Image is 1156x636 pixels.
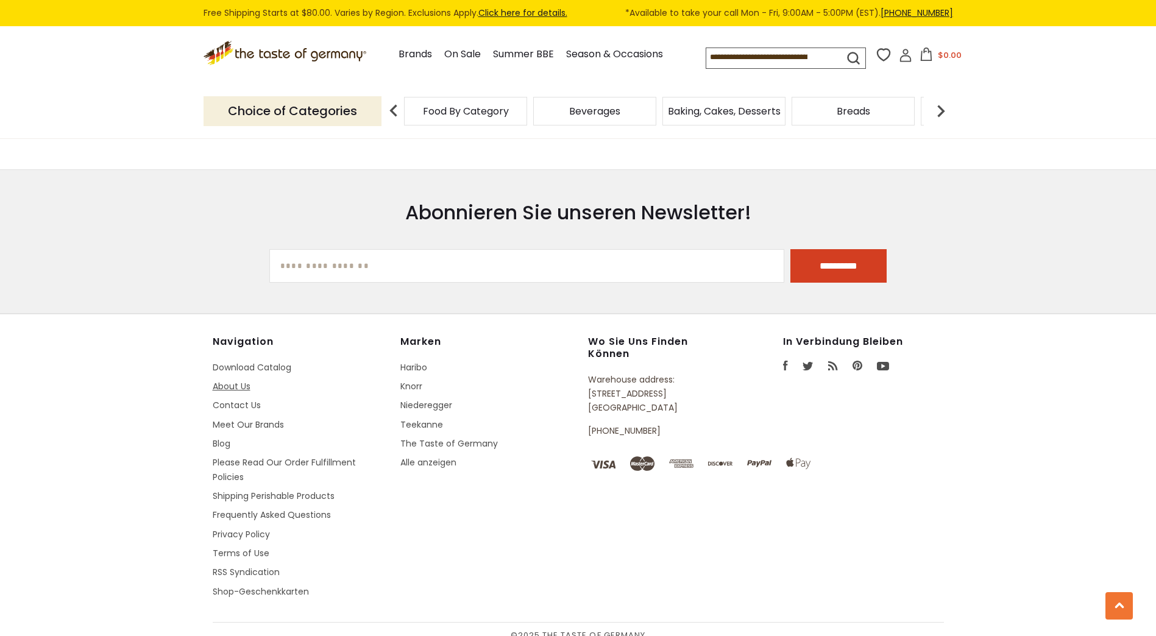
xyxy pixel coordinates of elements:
[204,96,381,126] p: Choice of Categories
[213,361,291,373] a: Download Catalog
[213,380,250,392] a: About Us
[213,399,261,411] a: Contact Us
[381,99,406,123] img: previous arrow
[588,373,727,415] p: Warehouse address: [STREET_ADDRESS] [GEOGRAPHIC_DATA]
[213,336,388,348] h4: Navigation
[400,419,443,431] a: Teekanne
[783,336,944,348] h4: In Verbindung bleiben
[213,509,331,521] a: Frequently Asked Questions
[588,336,727,360] h4: Wo Sie uns finden können
[881,7,953,19] a: [PHONE_NUMBER]
[400,361,427,373] a: Haribo
[213,490,335,502] a: Shipping Perishable Products
[837,107,870,116] a: Breads
[213,566,280,578] a: RSS Syndication
[478,7,567,19] a: Click here for details.
[566,46,663,63] a: Season & Occasions
[588,424,727,438] p: [PHONE_NUMBER]
[929,99,953,123] img: next arrow
[493,46,554,63] a: Summer BBE
[668,107,781,116] a: Baking, Cakes, Desserts
[400,437,498,450] a: The Taste of Germany
[400,380,422,392] a: Knorr
[213,419,284,431] a: Meet Our Brands
[444,46,481,63] a: On Sale
[213,437,230,450] a: Blog
[213,456,356,482] a: Please Read Our Order Fulfillment Policies
[915,48,966,66] button: $0.00
[400,399,452,411] a: Niederegger
[269,200,887,225] h3: Abonnieren Sie unseren Newsletter!
[213,528,270,540] a: Privacy Policy
[400,336,576,348] h4: Marken
[399,46,432,63] a: Brands
[213,547,269,559] a: Terms of Use
[423,107,509,116] a: Food By Category
[213,585,309,598] a: Shop-Geschenkkarten
[204,6,953,20] div: Free Shipping Starts at $80.00. Varies by Region. Exclusions Apply.
[938,49,962,61] span: $0.00
[400,456,456,468] a: Alle anzeigen
[625,6,953,20] span: *Available to take your call Mon - Fri, 9:00AM - 5:00PM (EST).
[569,107,620,116] a: Beverages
